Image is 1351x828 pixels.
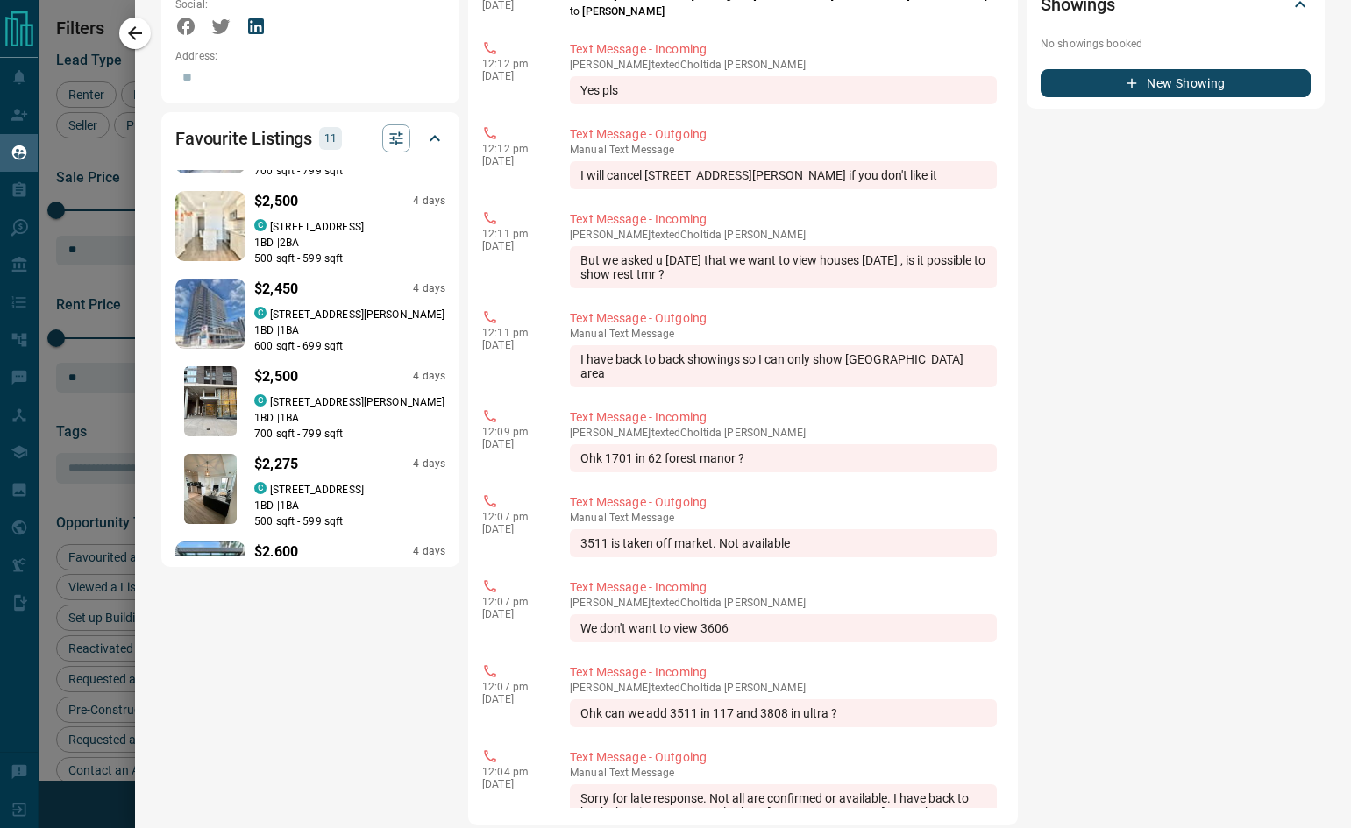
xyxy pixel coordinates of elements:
[482,240,544,252] p: [DATE]
[175,275,445,354] a: Favourited listing$2,4504 dayscondos.ca[STREET_ADDRESS][PERSON_NAME]1BD |1BA600 sqft - 699 sqft
[570,345,997,387] div: I have back to back showings so I can only show [GEOGRAPHIC_DATA] area
[413,281,445,296] p: 4 days
[175,538,445,617] a: Favourited listing$2,6004 days
[254,454,298,475] p: $2,275
[254,338,445,354] p: 600 sqft - 699 sqft
[184,454,237,524] img: Favourited listing
[270,394,444,410] p: [STREET_ADDRESS][PERSON_NAME]
[570,328,997,340] p: Text Message
[254,366,298,387] p: $2,500
[254,498,445,513] p: 1 BD | 1 BA
[570,125,997,144] p: Text Message - Outgoing
[413,369,445,384] p: 4 days
[482,155,544,167] p: [DATE]
[570,229,997,241] p: [PERSON_NAME] texted Choltida [PERSON_NAME]
[570,144,997,156] p: Text Message
[270,307,444,322] p: [STREET_ADDRESS][PERSON_NAME]
[482,228,544,240] p: 12:11 pm
[159,541,263,612] img: Favourited listing
[482,693,544,705] p: [DATE]
[1041,69,1311,97] button: New Showing
[324,129,337,148] p: 11
[482,143,544,155] p: 12:12 pm
[158,279,264,349] img: Favourited listing
[570,328,607,340] span: manual
[254,251,445,266] p: 500 sqft - 599 sqft
[254,513,445,529] p: 500 sqft - 599 sqft
[482,426,544,438] p: 12:09 pm
[570,408,997,427] p: Text Message - Incoming
[175,188,445,266] a: Favourited listing$2,5004 dayscondos.ca[STREET_ADDRESS]1BD |2BA500 sqft - 599 sqft
[570,682,997,694] p: [PERSON_NAME] texted Choltida [PERSON_NAME]
[482,778,544,790] p: [DATE]
[147,191,274,261] img: Favourited listing
[254,426,445,442] p: 700 sqft - 799 sqft
[570,767,997,779] p: Text Message
[184,366,237,436] img: Favourited listing
[582,5,664,18] span: [PERSON_NAME]
[482,339,544,351] p: [DATE]
[570,529,997,557] div: 3511 is taken off market. Not available
[570,161,997,189] div: I will cancel [STREET_ADDRESS][PERSON_NAME] if you don't like it
[570,748,997,767] p: Text Message - Outgoing
[270,482,364,498] p: [STREET_ADDRESS]
[570,597,997,609] p: [PERSON_NAME] texted Choltida [PERSON_NAME]
[270,219,364,235] p: [STREET_ADDRESS]
[254,307,267,319] div: condos.ca
[254,541,298,563] p: $2,600
[570,512,997,524] p: Text Message
[570,578,997,597] p: Text Message - Incoming
[482,70,544,82] p: [DATE]
[570,614,997,642] div: We don't want to view 3606
[482,58,544,70] p: 12:12 pm
[175,117,445,159] div: Favourite Listings11
[254,279,298,300] p: $2,450
[413,456,445,471] p: 4 days
[175,48,445,64] p: Address:
[254,235,445,251] p: 1 BD | 2 BA
[570,309,997,328] p: Text Message - Outgoing
[570,246,997,288] div: But we asked u [DATE] that we want to view houses [DATE] , is it possible to show rest tmr ?
[482,608,544,620] p: [DATE]
[570,699,997,727] div: Ohk can we add 3511 in 117 and 3808 in ultra ?
[570,59,997,71] p: [PERSON_NAME] texted Choltida [PERSON_NAME]
[570,76,997,104] div: Yes pls
[482,511,544,523] p: 12:07 pm
[570,210,997,229] p: Text Message - Incoming
[570,40,997,59] p: Text Message - Incoming
[175,124,312,152] h2: Favourite Listings
[413,194,445,209] p: 4 days
[413,544,445,559] p: 4 days
[570,512,607,524] span: manual
[482,681,544,693] p: 12:07 pm
[254,163,445,179] p: 700 sqft - 799 sqft
[254,322,445,338] p: 1 BD | 1 BA
[1041,36,1311,52] p: No showings booked
[254,482,267,494] div: condos.ca
[482,438,544,450] p: [DATE]
[254,219,267,231] div: condos.ca
[570,493,997,512] p: Text Message - Outgoing
[175,363,445,442] a: Favourited listing$2,5004 dayscondos.ca[STREET_ADDRESS][PERSON_NAME]1BD |1BA700 sqft - 799 sqft
[482,523,544,535] p: [DATE]
[254,394,267,407] div: condos.ca
[254,191,298,212] p: $2,500
[254,410,445,426] p: 1 BD | 1 BA
[570,444,997,472] div: Ohk 1701 in 62 forest manor ?
[570,663,997,682] p: Text Message - Incoming
[570,144,607,156] span: manual
[570,427,997,439] p: [PERSON_NAME] texted Choltida [PERSON_NAME]
[482,766,544,778] p: 12:04 pm
[570,767,607,779] span: manual
[482,596,544,608] p: 12:07 pm
[482,327,544,339] p: 12:11 pm
[175,450,445,529] a: Favourited listing$2,2754 dayscondos.ca[STREET_ADDRESS]1BD |1BA500 sqft - 599 sqft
